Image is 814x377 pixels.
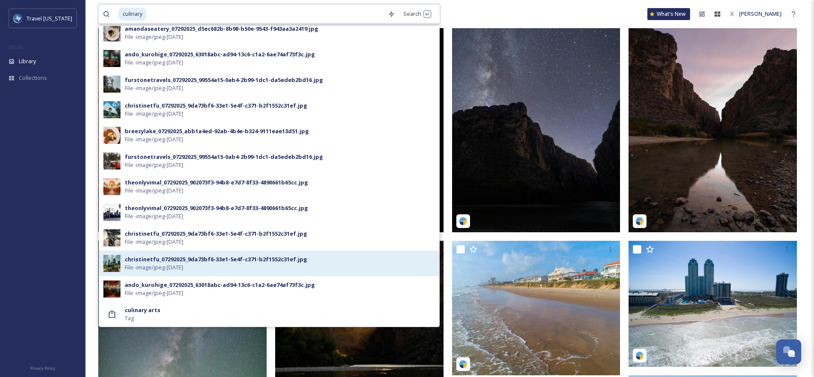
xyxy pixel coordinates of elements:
[125,50,315,58] div: ando_kurohige_07292025_63018abc-ad94-13c6-c1a2-6ae74af73f3c.jpg
[103,204,120,221] img: 870502c8-a4c8-4255-8acd-ee9a9723db27.jpg
[103,229,120,246] img: 404eaf99-f1c9-4501-8534-97e0176e9564.jpg
[125,161,183,169] span: File - image/jpeg - [DATE]
[103,255,120,272] img: 5d66b67f-7996-4dbe-8418-ce6e33b1b643.jpg
[30,362,55,373] a: Privacy Policy
[125,153,323,161] div: furstonetravels_07292025_99554a15-0ab4-2b99-1dc1-da5edeb2bd16.jpg
[125,230,307,238] div: christinetfu_07292025_9da73bf6-33e1-5e4f-c371-b2f1552c31ef.jpg
[103,24,120,41] img: 5fc604a2-a281-4136-a188-a2d303868ab3.jpg
[125,84,183,92] span: File - image/jpeg - [DATE]
[103,127,120,144] img: b219cd6c-6933-41c7-a783-725b842e4bc6.jpg
[14,14,22,23] img: images%20%281%29.jpeg
[118,8,147,20] span: culinary
[125,306,160,314] strong: culinary arts
[635,217,644,225] img: snapsea-logo.png
[125,263,183,272] span: File - image/jpeg - [DATE]
[103,178,120,195] img: 1f5f7269-ab6b-4422-bd91-d5cdafe2b120.jpg
[125,238,183,246] span: File - image/jpeg - [DATE]
[125,281,315,289] div: ando_kurohige_07292025_63018abc-ad94-13c6-c1a2-6ae74af73f3c.jpg
[125,187,183,195] span: File - image/jpeg - [DATE]
[125,135,183,143] span: File - image/jpeg - [DATE]
[103,50,120,67] img: bdeb8bee-3ed8-4bae-ada4-ffc24a6efcd7.jpg
[125,33,183,41] span: File - image/jpeg - [DATE]
[103,76,120,93] img: 0b2b19a3-f7c2-47ef-8e52-86d11a90a72f.jpg
[103,101,120,118] img: 57605eff-e185-4ab1-a65c-db0e2f596fc3.jpg
[125,76,323,84] div: furstonetravels_07292025_99554a15-0ab4-2b99-1dc1-da5edeb2bd16.jpg
[739,10,782,18] span: [PERSON_NAME]
[19,74,47,82] span: Collections
[26,15,72,22] span: Travel [US_STATE]
[629,240,797,367] img: visitsouthpadreisland-18079330558781885.jpeg
[125,289,183,297] span: File - image/jpeg - [DATE]
[103,152,120,170] img: 531c1f41-9872-49fb-b885-586a93b37877.jpg
[125,25,318,33] div: amandaseatery_07292025_d5ec682b-8b98-b50e-9543-f943aa3a2419.jpg
[459,360,467,368] img: snapsea-logo.png
[725,6,786,22] a: [PERSON_NAME]
[635,351,644,360] img: snapsea-logo.png
[125,212,183,220] span: File - image/jpeg - [DATE]
[776,339,801,364] button: Open Chat
[459,217,467,225] img: snapsea-logo.png
[452,6,620,232] img: shari_hunt_photography-17972291489782312.jpeg
[125,204,308,212] div: theonlyvimal_07292025_902073f3-94b8-e7d7-8f33-4890661b65cc.jpg
[125,178,308,187] div: theonlyvimal_07292025_902073f3-94b8-e7d7-8f33-4890661b65cc.jpg
[103,281,120,298] img: d3fec5a0-f924-49ea-acd8-6c1f198eea8c.jpg
[125,127,309,135] div: breezylake_07292025_abb1a4ed-92ab-4b4e-b324-9111eae13d51.jpg
[399,6,435,22] div: Search
[629,6,797,232] img: shari_hunt_photography-17890648071201605.jpeg
[9,44,24,50] span: MEDIA
[125,102,307,110] div: christinetfu_07292025_9da73bf6-33e1-5e4f-c371-b2f1552c31ef.jpg
[98,6,267,232] img: shari_hunt_photography-17844091395572051.jpeg
[30,365,55,371] span: Privacy Policy
[125,58,183,67] span: File - image/jpeg - [DATE]
[125,255,307,263] div: christinetfu_07292025_9da73bf6-33e1-5e4f-c371-b2f1552c31ef.jpg
[647,8,690,20] a: What's New
[452,241,620,375] img: visitsouthpadreisland-17957895047995075.jpeg
[125,110,183,118] span: File - image/jpeg - [DATE]
[125,314,134,322] span: Tag
[19,57,36,65] span: Library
